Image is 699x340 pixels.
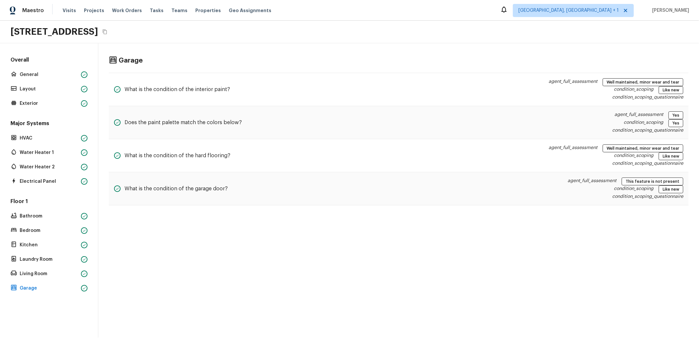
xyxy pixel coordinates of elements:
span: Like new [660,153,682,160]
span: Properties [195,7,221,14]
h5: What is the condition of the interior paint? [125,86,230,93]
h5: What is the condition of the garage door? [125,185,228,192]
h5: Major Systems [9,120,89,128]
span: Visits [63,7,76,14]
span: Maestro [22,7,44,14]
p: Garage [20,285,78,292]
span: Well maintained, minor wear and tear [604,79,682,85]
span: This feature is not present [623,178,682,185]
span: [GEOGRAPHIC_DATA], [GEOGRAPHIC_DATA] + 1 [518,7,619,14]
p: agent_full_assessment [614,111,663,119]
span: Yes [670,112,682,119]
p: Exterior [20,100,78,107]
span: Like new [660,186,682,193]
p: Laundry Room [20,256,78,263]
span: Work Orders [112,7,142,14]
p: condition_scoping_questionnaire [612,127,683,134]
p: condition_scoping [614,86,653,94]
p: Bathroom [20,213,78,219]
p: Water Heater 2 [20,164,78,170]
span: Geo Assignments [229,7,271,14]
p: General [20,71,78,78]
h5: What is the condition of the hard flooring? [125,152,230,159]
span: Well maintained, minor wear and tear [604,145,682,152]
p: agent_full_assessment [568,178,616,185]
h5: Floor 1 [9,198,89,206]
span: Teams [171,7,187,14]
h5: Overall [9,56,89,65]
span: Projects [84,7,104,14]
button: Copy Address [101,28,109,36]
p: Bedroom [20,227,78,234]
span: Tasks [150,8,164,13]
h4: Garage [119,56,143,65]
p: Layout [20,86,78,92]
p: agent_full_assessment [549,144,597,152]
p: condition_scoping [614,152,653,160]
p: condition_scoping_questionnaire [568,193,683,200]
p: agent_full_assessment [549,78,597,86]
p: condition_scoping [624,119,663,127]
p: Living Room [20,271,78,277]
p: condition_scoping_questionnaire [549,94,683,101]
span: Yes [670,120,682,126]
span: [PERSON_NAME] [650,7,689,14]
h2: [STREET_ADDRESS] [10,26,98,38]
span: Like new [660,87,682,93]
p: Kitchen [20,242,78,248]
p: Electrical Panel [20,178,78,185]
p: Water Heater 1 [20,149,78,156]
p: HVAC [20,135,78,142]
p: condition_scoping [614,185,653,193]
h5: Does the paint palette match the colors below? [125,119,242,126]
p: condition_scoping_questionnaire [549,160,683,167]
